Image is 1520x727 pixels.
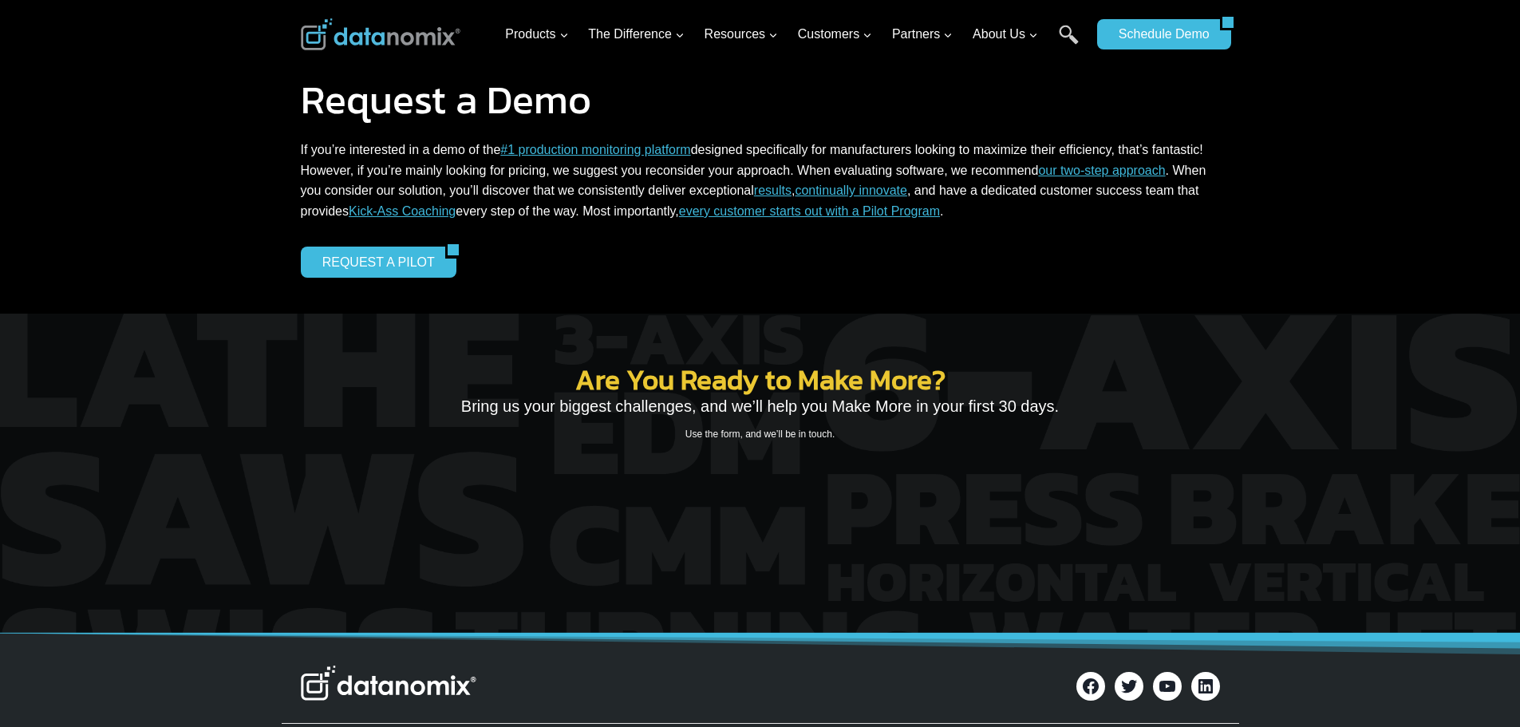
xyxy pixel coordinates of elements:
span: Partners [892,24,953,45]
iframe: Form 0 [401,466,1119,586]
a: our two-step approach [1038,164,1165,177]
a: REQUEST A PILOT [301,247,445,277]
p: Bring us your biggest challenges, and we’ll help you Make More in your first 30 days. [401,393,1119,419]
a: #1 production monitoring platform [500,143,690,156]
img: Datanomix Logo [301,666,476,701]
a: continually innovate [795,184,907,197]
h1: Request a Demo [301,80,1220,120]
a: Kick-Ass Coaching [349,204,456,218]
a: Schedule Demo [1097,19,1220,49]
nav: Primary Navigation [499,9,1089,61]
p: Use the form, and we’ll be in touch. [401,427,1119,442]
img: Datanomix [301,18,460,50]
span: The Difference [588,24,685,45]
a: Search [1059,25,1079,61]
span: Resources [705,24,778,45]
span: Customers [798,24,872,45]
span: Products [505,24,568,45]
p: If you’re interested in a demo of the designed specifically for manufacturers looking to maximize... [301,140,1220,221]
span: About Us [973,24,1038,45]
a: results [754,184,792,197]
a: every customer starts out with a Pilot Program [679,204,940,218]
h2: Are You Ready to Make More? [401,365,1119,393]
